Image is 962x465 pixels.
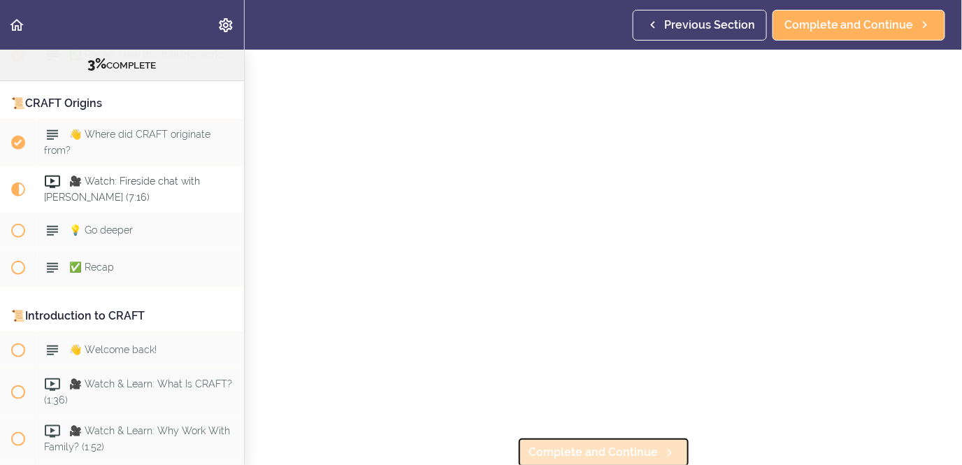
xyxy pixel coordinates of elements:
span: Complete and Continue [529,444,659,461]
div: COMPLETE [17,55,227,73]
a: Previous Section [633,10,767,41]
span: 3% [88,55,107,72]
span: Previous Section [664,17,755,34]
iframe: Video Player [273,43,934,415]
span: 🎥 Watch & Learn: What Is CRAFT? (1:36) [44,378,232,406]
span: 🎥 Watch: Fireside chat with [PERSON_NAME] (7:16) [44,176,200,203]
span: ✅ Recap [69,262,114,273]
svg: Back to course curriculum [8,17,25,34]
a: Complete and Continue [773,10,945,41]
span: 👋 Where did CRAFT originate from? [44,129,210,156]
svg: Settings Menu [217,17,234,34]
span: 👋 Welcome back! [69,344,157,355]
span: 🎥 Watch & Learn: Why Work With Family? (1:52) [44,425,230,452]
span: 💡 Go deeper [69,224,133,236]
span: Complete and Continue [784,17,914,34]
